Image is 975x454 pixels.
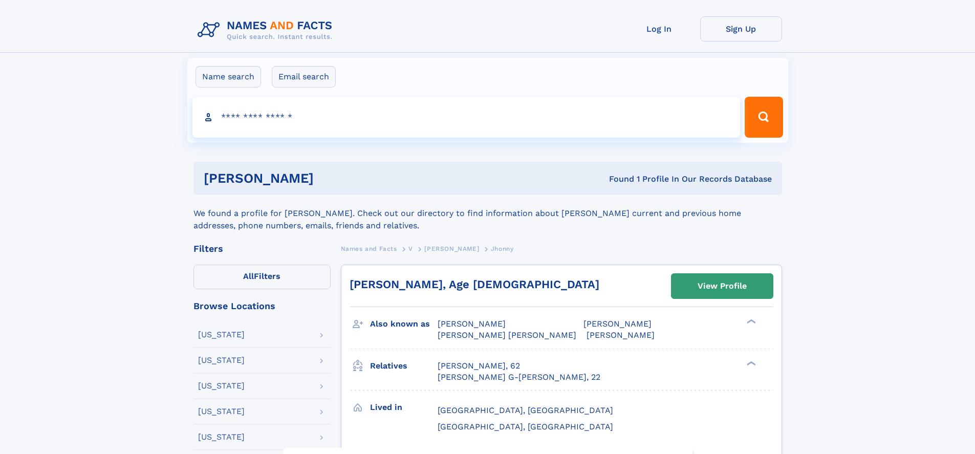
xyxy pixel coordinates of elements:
[408,242,413,255] a: V
[370,399,438,416] h3: Lived in
[583,319,652,329] span: [PERSON_NAME]
[587,330,655,340] span: [PERSON_NAME]
[198,382,245,390] div: [US_STATE]
[204,172,462,185] h1: [PERSON_NAME]
[192,97,741,138] input: search input
[370,357,438,375] h3: Relatives
[424,242,479,255] a: [PERSON_NAME]
[193,265,331,289] label: Filters
[341,242,397,255] a: Names and Facts
[198,356,245,364] div: [US_STATE]
[370,315,438,333] h3: Also known as
[744,360,756,366] div: ❯
[424,245,479,252] span: [PERSON_NAME]
[671,274,773,298] a: View Profile
[744,318,756,325] div: ❯
[438,360,520,372] a: [PERSON_NAME], 62
[272,66,336,88] label: Email search
[461,174,772,185] div: Found 1 Profile In Our Records Database
[198,433,245,441] div: [US_STATE]
[438,422,613,431] span: [GEOGRAPHIC_DATA], [GEOGRAPHIC_DATA]
[193,244,331,253] div: Filters
[745,97,783,138] button: Search Button
[408,245,413,252] span: V
[438,319,506,329] span: [PERSON_NAME]
[193,195,782,232] div: We found a profile for [PERSON_NAME]. Check out our directory to find information about [PERSON_N...
[438,372,600,383] a: [PERSON_NAME] G-[PERSON_NAME], 22
[198,331,245,339] div: [US_STATE]
[618,16,700,41] a: Log In
[198,407,245,416] div: [US_STATE]
[350,278,599,291] a: [PERSON_NAME], Age [DEMOGRAPHIC_DATA]
[243,271,254,281] span: All
[698,274,747,298] div: View Profile
[700,16,782,41] a: Sign Up
[193,16,341,44] img: Logo Names and Facts
[438,330,576,340] span: [PERSON_NAME] [PERSON_NAME]
[491,245,514,252] span: Jhonny
[196,66,261,88] label: Name search
[193,301,331,311] div: Browse Locations
[438,405,613,415] span: [GEOGRAPHIC_DATA], [GEOGRAPHIC_DATA]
